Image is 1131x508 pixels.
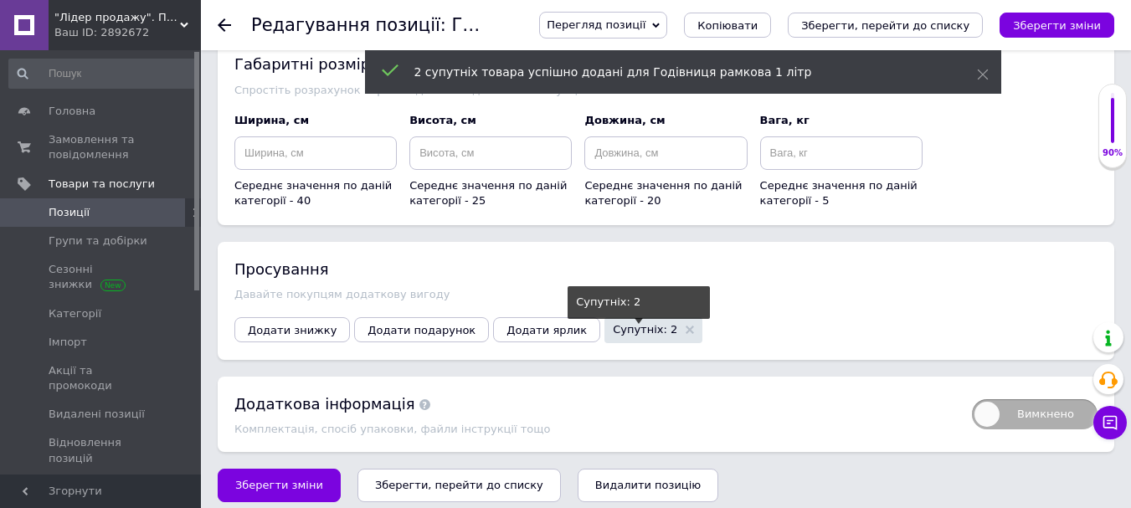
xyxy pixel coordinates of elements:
span: Додати знижку [248,324,337,336]
i: Зберегти зміни [1013,19,1101,32]
button: Додати подарунок [354,317,489,342]
button: Видалити позицію [578,469,718,502]
span: Довжина, см [584,114,665,126]
div: Просування [234,259,1098,280]
div: Повернутися назад [218,18,231,32]
button: Зберегти зміни [218,469,341,502]
i: Зберегти, перейти до списку [375,479,543,491]
span: "Лідер продажу". Пасіка.Фермерство.Домоведення [54,10,180,25]
button: Зберегти, перейти до списку [788,13,983,38]
p: Годівницю рамкову використовують для підгодівлі бджіл цукровим сиропом. [17,17,280,52]
div: Середнє значення по даній категорії - 40 [234,178,397,208]
span: Перегляд позиції [547,18,645,31]
span: Ширина, см [234,114,309,126]
span: Вимкнено [972,399,1098,429]
button: Зберегти зміни [1000,13,1114,38]
div: Давайте покупцям додаткову вигоду [234,288,1098,300]
button: Додати ярлик [493,317,600,342]
span: Товари та послуги [49,177,155,192]
span: Головна [49,104,95,119]
button: Чат з покупцем [1093,406,1127,439]
h1: Редагування позиції: Годівниця рамкова 1 літр [251,15,689,35]
input: Довжина, см [584,136,747,170]
p: Ємність вміщає в себе 1000 мл. [17,195,280,213]
div: Середнє значення по даній категорії - 20 [584,178,747,208]
div: Середнє значення по даній категорії - 5 [760,178,923,208]
span: Категорії [49,306,101,321]
input: Ширина, см [234,136,397,170]
span: Позиції [49,205,90,220]
span: Висота, см [409,114,476,126]
div: Ваш ID: 2892672 [54,25,201,40]
button: Копіювати [684,13,771,38]
p: Зсередини годівниця має горизонтальні рельєфи на стінках, за які може зачепитись бджола, щоб спож... [17,63,280,185]
span: Сезонні знижки [49,262,155,292]
div: Комплектація, спосіб упаковки, файли інструкції тощо [234,423,955,435]
span: Відновлення позицій [49,435,155,465]
span: Супутніх: 2 [613,324,677,335]
div: 2 супутніх товара успішно додані для Годівниця рамкова 1 літр [414,64,935,80]
button: Додати знижку [234,317,350,342]
span: Видалити позицію [595,479,701,491]
input: Пошук [8,59,198,89]
i: Зберегти, перейти до списку [801,19,969,32]
span: Акції та промокоди [49,363,155,393]
div: Середнє значення по даній категорії - 25 [409,178,572,208]
div: Спростіть розрахунок вартості доставки для вас та покупця [234,84,1098,96]
span: Видалені позиції [49,407,145,422]
span: Замовлення та повідомлення [49,132,155,162]
button: Зберегти, перейти до списку [357,469,561,502]
div: 90% Якість заповнення [1098,84,1127,168]
span: Групи та добірки [49,233,147,249]
div: Супутніх: 2 [576,295,702,310]
div: Додаткова інформація [234,393,955,414]
div: Габаритні розміри [234,54,1098,74]
body: Редактор, A63BD6DA-51CF-465D-AACF-8C92C1819558 [17,17,280,304]
span: Додати подарунок [368,324,476,336]
span: Вага, кг [760,114,810,126]
div: 90% [1099,147,1126,159]
input: Висота, см [409,136,572,170]
span: Імпорт [49,335,87,350]
body: Редактор, 79D3F95D-FC44-46B9-8B10-1F94BD020107 [17,17,280,304]
span: Зберегти зміни [235,479,323,491]
span: Додати ярлик [506,324,587,336]
input: Вага, кг [760,136,923,170]
span: Копіювати [697,19,758,32]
